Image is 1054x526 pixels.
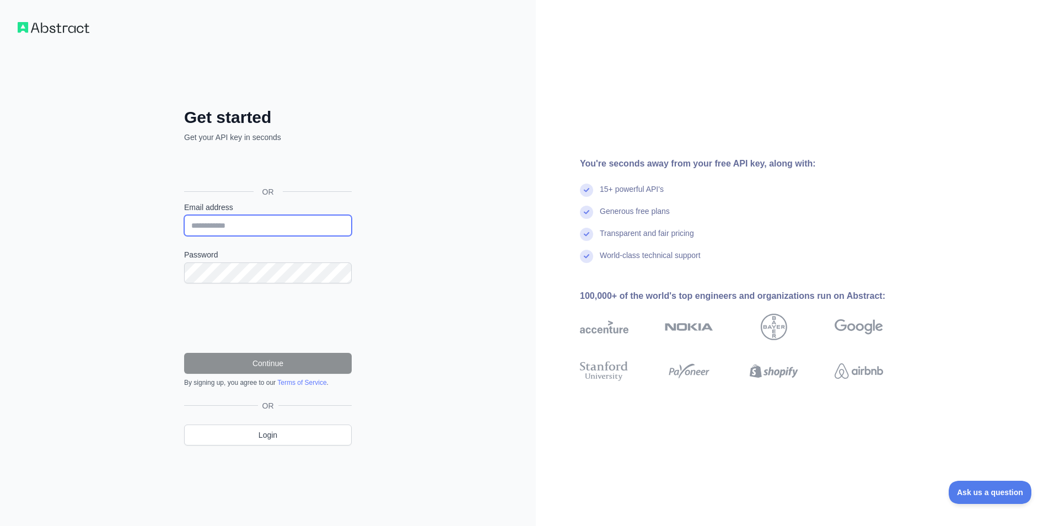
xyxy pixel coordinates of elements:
div: 15+ powerful API's [600,184,664,206]
img: airbnb [835,359,883,383]
img: bayer [761,314,787,340]
div: By signing up, you agree to our . [184,378,352,387]
img: check mark [580,228,593,241]
a: Login [184,425,352,446]
div: 100,000+ of the world's top engineers and organizations run on Abstract: [580,289,918,303]
label: Email address [184,202,352,213]
p: Get your API key in seconds [184,132,352,143]
span: OR [254,186,283,197]
label: Password [184,249,352,260]
img: payoneer [665,359,713,383]
img: shopify [750,359,798,383]
div: Generous free plans [600,206,670,228]
img: accenture [580,314,628,340]
img: Workflow [18,22,89,33]
a: Terms of Service [277,379,326,387]
img: check mark [580,206,593,219]
span: OR [258,400,278,411]
iframe: Toggle Customer Support [949,481,1032,504]
iframe: reCAPTCHA [184,297,352,340]
button: Continue [184,353,352,374]
img: nokia [665,314,713,340]
div: You're seconds away from your free API key, along with: [580,157,918,170]
iframe: Sign in with Google Button [179,155,355,179]
div: Transparent and fair pricing [600,228,694,250]
img: check mark [580,184,593,197]
img: google [835,314,883,340]
h2: Get started [184,108,352,127]
div: World-class technical support [600,250,701,272]
img: stanford university [580,359,628,383]
img: check mark [580,250,593,263]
